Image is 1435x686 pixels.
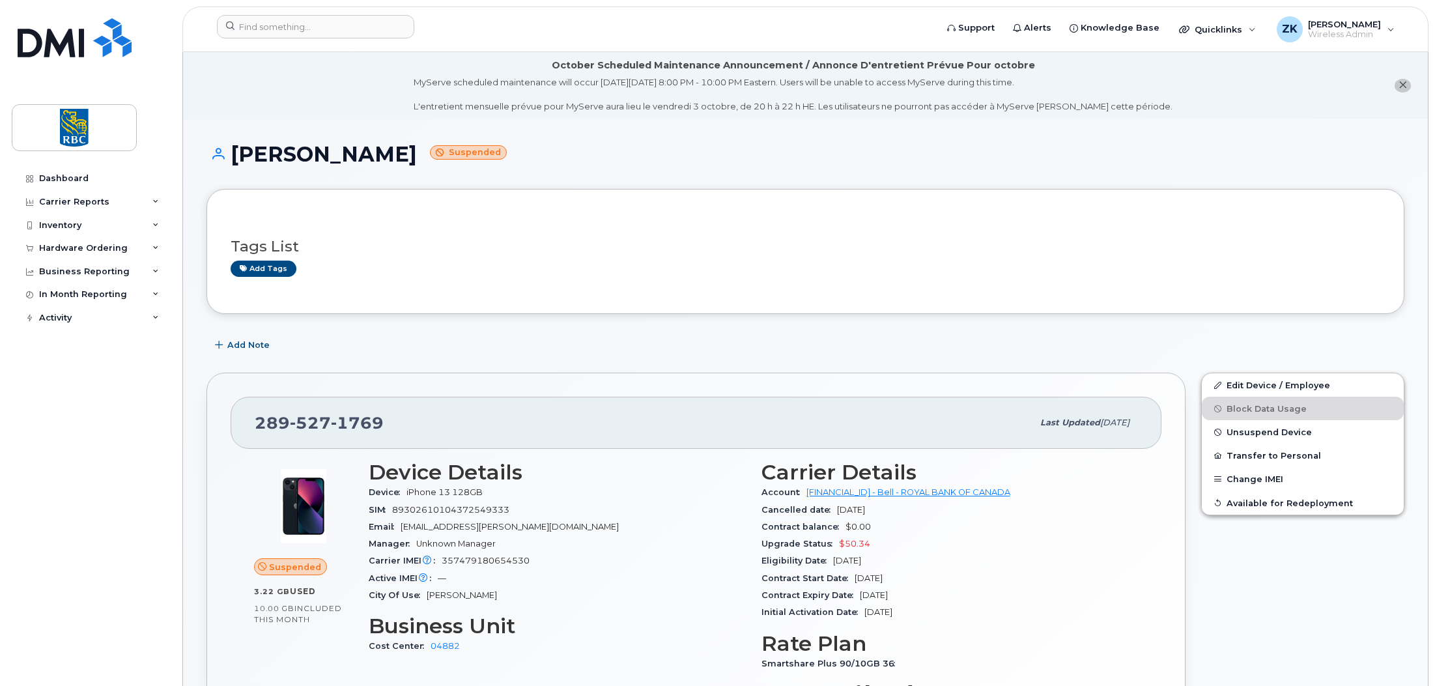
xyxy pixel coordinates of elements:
span: Upgrade Status [761,539,839,549]
span: Suspended [269,561,321,573]
span: Initial Activation Date [761,607,864,617]
span: Eligibility Date [761,556,833,565]
span: Last updated [1040,418,1100,427]
span: Contract Start Date [761,573,855,583]
span: Contract Expiry Date [761,590,860,600]
span: Manager [369,539,416,549]
span: — [438,573,446,583]
span: Email [369,522,401,532]
span: $0.00 [845,522,871,532]
a: Edit Device / Employee [1202,373,1404,397]
span: 527 [290,413,331,433]
span: 10.00 GB [254,604,294,613]
span: Contract balance [761,522,845,532]
h3: Device Details [369,461,746,484]
h3: Rate Plan [761,632,1139,655]
span: Active IMEI [369,573,438,583]
span: 89302610104372549333 [392,505,509,515]
img: image20231002-3703462-1ig824h.jpeg [264,467,343,545]
span: 3.22 GB [254,587,290,596]
span: included this month [254,603,342,625]
span: used [290,586,316,596]
span: Carrier IMEI [369,556,442,565]
a: 04882 [431,641,460,651]
a: [FINANCIAL_ID] - Bell - ROYAL BANK OF CANADA [806,487,1010,497]
button: close notification [1395,79,1411,93]
span: Add Note [227,339,270,351]
h3: Carrier Details [761,461,1139,484]
span: iPhone 13 128GB [406,487,483,497]
small: Suspended [430,145,507,160]
span: [DATE] [1100,418,1130,427]
span: Cancelled date [761,505,837,515]
span: [DATE] [833,556,861,565]
span: [EMAIL_ADDRESS][PERSON_NAME][DOMAIN_NAME] [401,522,619,532]
span: Smartshare Plus 90/10GB 36 [761,659,902,668]
span: Device [369,487,406,497]
span: Unknown Manager [416,539,496,549]
button: Block Data Usage [1202,397,1404,420]
h3: Business Unit [369,614,746,638]
span: City Of Use [369,590,427,600]
h3: Tags List [231,238,1380,255]
button: Add Note [206,334,281,357]
span: Available for Redeployment [1227,498,1353,507]
span: 357479180654530 [442,556,530,565]
div: October Scheduled Maintenance Announcement / Annonce D'entretient Prévue Pour octobre [552,59,1035,72]
button: Available for Redeployment [1202,491,1404,515]
a: Add tags [231,261,296,277]
span: SIM [369,505,392,515]
span: [DATE] [864,607,892,617]
span: $50.34 [839,539,870,549]
button: Unsuspend Device [1202,420,1404,444]
span: [DATE] [855,573,883,583]
span: [DATE] [860,590,888,600]
span: Unsuspend Device [1227,427,1312,437]
span: Account [761,487,806,497]
span: 1769 [331,413,384,433]
h1: [PERSON_NAME] [206,143,1404,165]
button: Change IMEI [1202,467,1404,491]
span: [PERSON_NAME] [427,590,497,600]
div: MyServe scheduled maintenance will occur [DATE][DATE] 8:00 PM - 10:00 PM Eastern. Users will be u... [414,76,1172,113]
button: Transfer to Personal [1202,444,1404,467]
span: 289 [255,413,384,433]
span: Cost Center [369,641,431,651]
span: [DATE] [837,505,865,515]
